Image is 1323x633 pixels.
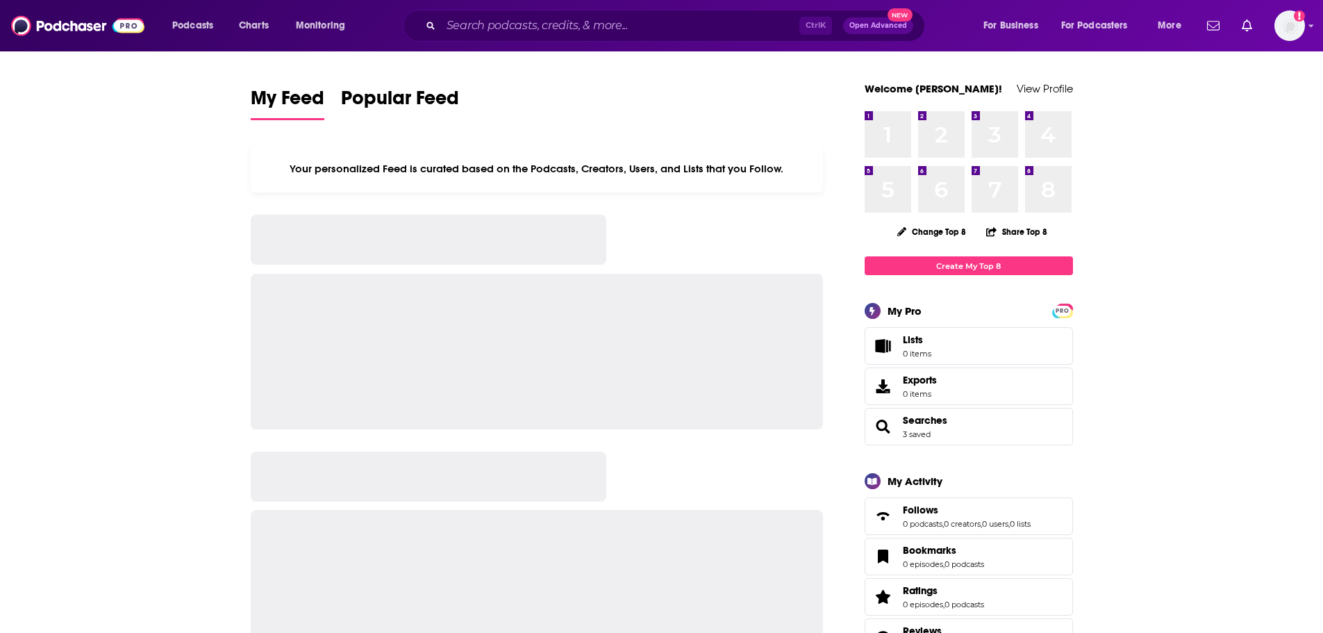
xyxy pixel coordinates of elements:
[903,584,938,597] span: Ratings
[888,475,942,488] div: My Activity
[869,507,897,526] a: Follows
[903,504,938,516] span: Follows
[903,349,931,359] span: 0 items
[239,16,269,35] span: Charts
[1294,10,1305,22] svg: Add a profile image
[865,327,1073,365] a: Lists
[1274,10,1305,41] img: User Profile
[869,377,897,396] span: Exports
[903,374,937,386] span: Exports
[849,22,907,29] span: Open Advanced
[903,334,931,346] span: Lists
[296,16,345,35] span: Monitoring
[865,538,1073,575] span: Bookmarks
[1201,14,1225,38] a: Show notifications dropdown
[163,15,231,37] button: open menu
[903,429,931,439] a: 3 saved
[416,10,938,42] div: Search podcasts, credits, & more...
[865,498,1073,535] span: Follows
[903,559,943,569] a: 0 episodes
[341,86,459,120] a: Popular Feed
[869,547,897,566] a: Bookmarks
[943,559,945,569] span: ,
[944,519,981,529] a: 0 creators
[888,8,913,22] span: New
[251,86,324,120] a: My Feed
[230,15,277,37] a: Charts
[1158,16,1181,35] span: More
[251,86,324,118] span: My Feed
[286,15,363,37] button: open menu
[1008,519,1010,529] span: ,
[903,334,923,346] span: Lists
[974,15,1056,37] button: open menu
[1054,306,1071,316] span: PRO
[865,256,1073,275] a: Create My Top 8
[869,417,897,436] a: Searches
[903,504,1031,516] a: Follows
[903,414,947,427] a: Searches
[903,519,942,529] a: 0 podcasts
[903,600,943,609] a: 0 episodes
[865,408,1073,445] span: Searches
[1017,82,1073,95] a: View Profile
[889,223,975,240] button: Change Top 8
[865,368,1073,405] a: Exports
[888,304,922,318] div: My Pro
[1010,519,1031,529] a: 0 lists
[865,82,1002,95] a: Welcome [PERSON_NAME]!
[981,519,982,529] span: ,
[903,389,937,399] span: 0 items
[843,17,913,34] button: Open AdvancedNew
[1236,14,1258,38] a: Show notifications dropdown
[865,578,1073,616] span: Ratings
[1054,305,1071,315] a: PRO
[1052,15,1148,37] button: open menu
[985,218,1048,245] button: Share Top 8
[11,13,144,39] img: Podchaser - Follow, Share and Rate Podcasts
[341,86,459,118] span: Popular Feed
[903,544,956,557] span: Bookmarks
[1274,10,1305,41] button: Show profile menu
[945,600,984,609] a: 0 podcasts
[945,559,984,569] a: 0 podcasts
[441,15,799,37] input: Search podcasts, credits, & more...
[869,587,897,607] a: Ratings
[799,17,832,35] span: Ctrl K
[251,145,824,192] div: Your personalized Feed is curated based on the Podcasts, Creators, Users, and Lists that you Follow.
[903,584,984,597] a: Ratings
[1148,15,1199,37] button: open menu
[869,336,897,356] span: Lists
[172,16,213,35] span: Podcasts
[1274,10,1305,41] span: Logged in as ahusic2015
[982,519,1008,529] a: 0 users
[1061,16,1128,35] span: For Podcasters
[942,519,944,529] span: ,
[903,544,984,557] a: Bookmarks
[943,600,945,609] span: ,
[983,16,1038,35] span: For Business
